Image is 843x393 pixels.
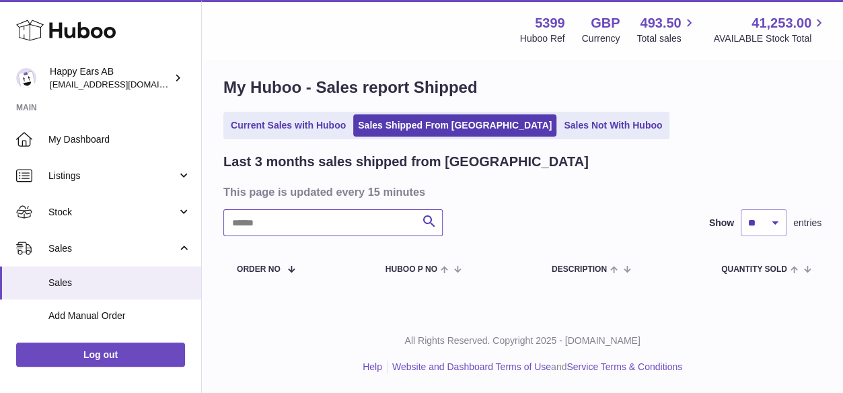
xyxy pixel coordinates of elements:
span: [EMAIL_ADDRESS][DOMAIN_NAME] [50,79,198,90]
a: Current Sales with Huboo [226,114,351,137]
span: Listings [48,170,177,182]
h2: Last 3 months sales shipped from [GEOGRAPHIC_DATA] [223,153,589,171]
div: Currency [582,32,620,45]
a: 493.50 Total sales [636,14,696,45]
span: Order No [237,265,281,274]
span: Huboo P no [386,265,437,274]
span: Description [552,265,607,274]
h3: This page is updated every 15 minutes [223,184,818,199]
div: Happy Ears AB [50,65,171,91]
a: Log out [16,343,185,367]
label: Show [709,217,734,229]
a: Website and Dashboard Terms of Use [392,361,551,372]
a: Help [363,361,382,372]
span: AVAILABLE Stock Total [713,32,827,45]
a: Sales Shipped From [GEOGRAPHIC_DATA] [353,114,556,137]
a: 41,253.00 AVAILABLE Stock Total [713,14,827,45]
a: Sales Not With Huboo [559,114,667,137]
h1: My Huboo - Sales report Shipped [223,77,821,98]
span: Sales [48,277,191,289]
span: entries [793,217,821,229]
span: Sales [48,242,177,255]
img: 3pl@happyearsearplugs.com [16,68,36,88]
p: All Rights Reserved. Copyright 2025 - [DOMAIN_NAME] [213,334,832,347]
strong: 5399 [535,14,565,32]
span: Add Manual Order [48,310,191,322]
span: 493.50 [640,14,681,32]
li: and [388,361,682,373]
span: My Dashboard [48,133,191,146]
strong: GBP [591,14,620,32]
span: Quantity Sold [721,265,787,274]
span: Stock [48,206,177,219]
span: Total sales [636,32,696,45]
div: Huboo Ref [520,32,565,45]
span: 41,253.00 [752,14,811,32]
a: Service Terms & Conditions [566,361,682,372]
